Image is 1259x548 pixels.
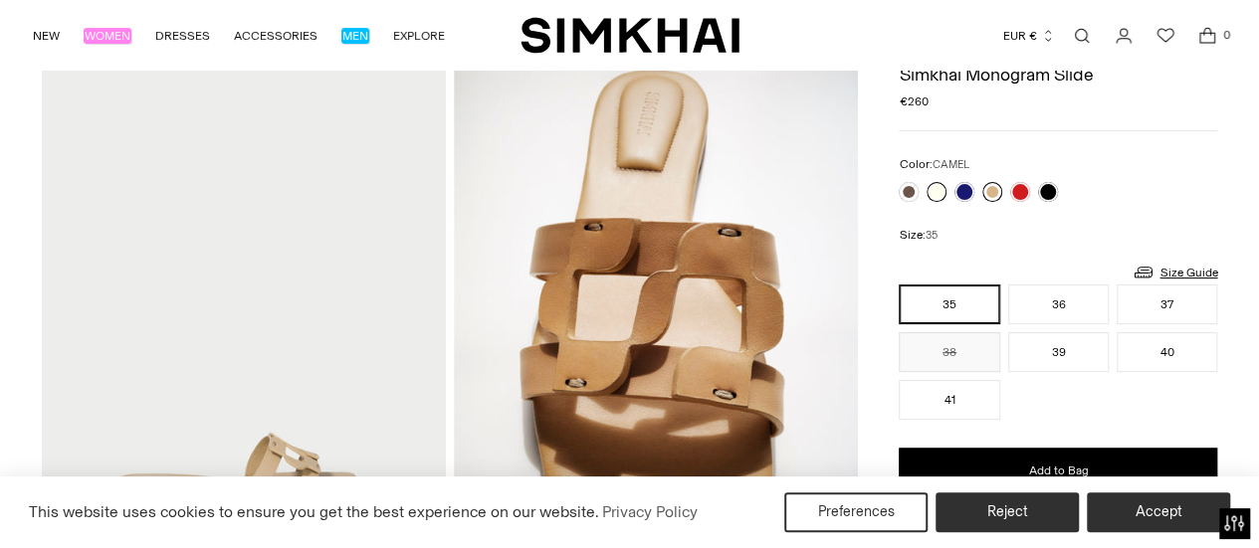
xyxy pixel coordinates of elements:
span: 35 [925,229,937,242]
button: 36 [1008,284,1109,324]
button: 39 [1008,332,1109,372]
a: Open cart modal [1187,16,1227,56]
span: 0 [1217,26,1235,44]
a: NEW [33,14,60,58]
a: Wishlist [1146,16,1185,56]
span: €260 [899,92,928,110]
button: 40 [1117,332,1217,372]
button: Add to Bag [899,448,1217,495]
label: Color: [899,155,968,174]
h1: Simkhai Monogram Slide [899,66,1217,84]
a: Open search modal [1062,16,1102,56]
a: Size Guide [1132,260,1217,284]
span: This website uses cookies to ensure you get the best experience on our website. [29,502,599,521]
button: 37 [1117,284,1217,324]
button: 41 [899,380,999,420]
span: Add to Bag [1028,462,1088,479]
a: DRESSES [155,14,210,58]
button: Reject [936,492,1079,532]
button: Preferences [784,492,928,532]
label: Size: [899,226,937,245]
a: MEN [341,14,369,58]
button: Accept [1087,492,1230,532]
button: 38 [899,332,999,372]
a: SIMKHAI [521,16,739,55]
a: WOMEN [84,14,131,58]
button: EUR € [1003,14,1055,58]
a: Privacy Policy (opens in a new tab) [599,497,701,527]
button: 35 [899,284,999,324]
a: Go to the account page [1104,16,1144,56]
a: EXPLORE [393,14,445,58]
a: ACCESSORIES [234,14,317,58]
span: CAMEL [932,158,968,171]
